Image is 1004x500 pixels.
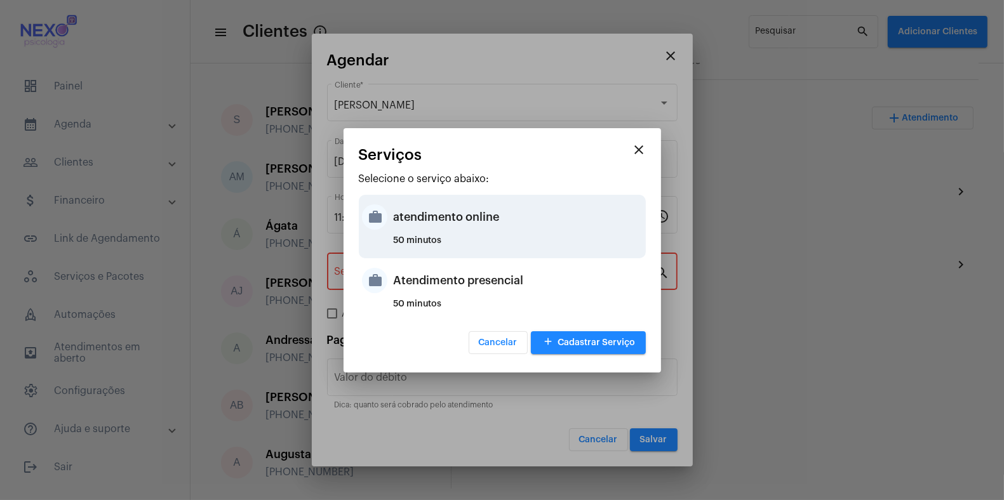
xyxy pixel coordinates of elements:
[359,173,646,185] p: Selecione o serviço abaixo:
[394,261,643,299] div: Atendimento presencial
[541,338,636,347] span: Cadastrar Serviço
[541,334,556,351] mat-icon: add
[479,338,518,347] span: Cancelar
[531,331,646,354] button: Cadastrar Serviço
[394,198,643,236] div: atendimento online
[394,236,643,255] div: 50 minutos
[362,268,387,293] mat-icon: work
[469,331,528,354] button: Cancelar
[362,204,387,230] mat-icon: work
[359,147,422,163] span: Serviços
[632,142,647,157] mat-icon: close
[394,299,643,319] div: 50 minutos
